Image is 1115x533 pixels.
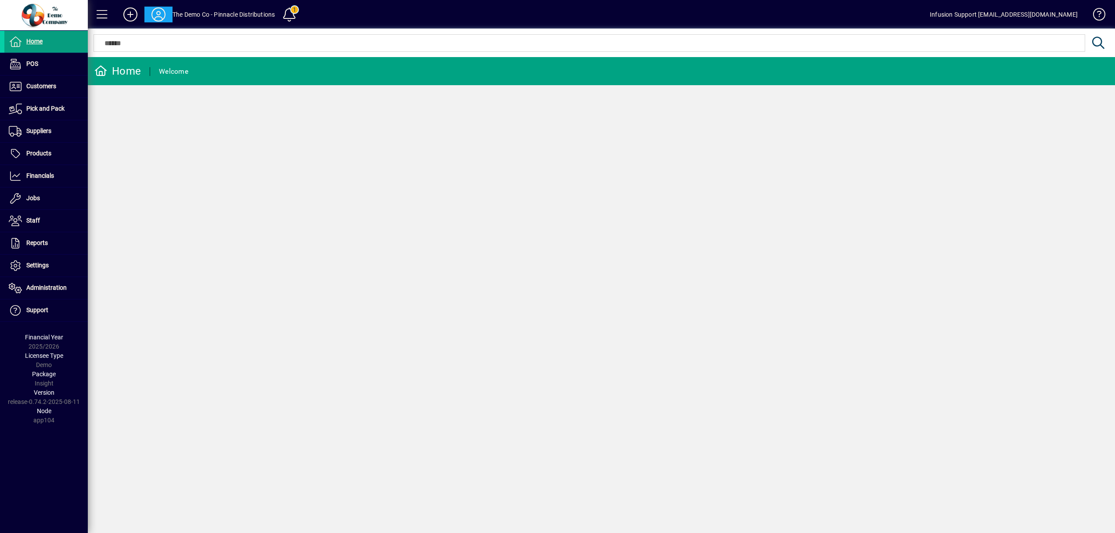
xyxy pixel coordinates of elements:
div: Home [94,64,141,78]
span: Version [34,389,54,396]
div: Infusion Support [EMAIL_ADDRESS][DOMAIN_NAME] [930,7,1078,22]
button: Add [116,7,144,22]
div: The Demo Co - Pinnacle Distributions [173,7,275,22]
a: Jobs [4,187,88,209]
span: POS [26,60,38,67]
button: Profile [144,7,173,22]
a: Settings [4,255,88,277]
a: Suppliers [4,120,88,142]
a: Products [4,143,88,165]
span: Financial Year [25,334,63,341]
a: Financials [4,165,88,187]
a: Support [4,299,88,321]
span: Staff [26,217,40,224]
span: Jobs [26,194,40,202]
span: Home [26,38,43,45]
span: Customers [26,83,56,90]
a: Staff [4,210,88,232]
span: Licensee Type [25,352,63,359]
span: Reports [26,239,48,246]
span: Suppliers [26,127,51,134]
a: Administration [4,277,88,299]
span: Administration [26,284,67,291]
span: Settings [26,262,49,269]
span: Package [32,371,56,378]
span: Products [26,150,51,157]
a: Knowledge Base [1086,2,1104,30]
span: Support [26,306,48,313]
a: Reports [4,232,88,254]
a: Pick and Pack [4,98,88,120]
a: POS [4,53,88,75]
span: Financials [26,172,54,179]
a: Customers [4,76,88,97]
span: Pick and Pack [26,105,65,112]
span: Node [37,407,51,414]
